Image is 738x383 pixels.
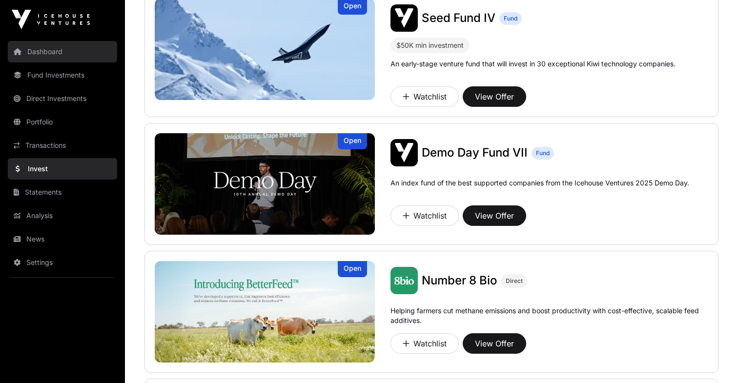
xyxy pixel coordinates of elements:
[155,261,375,363] a: Number 8 BioOpen
[463,86,526,107] button: View Offer
[8,88,117,109] a: Direct Investments
[689,336,738,383] iframe: Chat Widget
[536,149,550,157] span: Fund
[390,59,676,69] p: An early-stage venture fund that will invest in 30 exceptional Kiwi technology companies.
[390,205,459,226] button: Watchlist
[8,41,117,62] a: Dashboard
[338,133,367,149] div: Open
[396,40,464,51] div: $50K min investment
[390,4,418,32] img: Seed Fund IV
[8,64,117,86] a: Fund Investments
[155,261,375,363] img: Number 8 Bio
[390,38,470,53] div: $50K min investment
[8,205,117,226] a: Analysis
[390,178,689,188] p: An index fund of the best supported companies from the Icehouse Ventures 2025 Demo Day.
[422,273,497,288] a: Number 8 Bio
[422,273,497,287] span: Number 8 Bio
[8,228,117,250] a: News
[390,306,708,329] p: Helping farmers cut methane emissions and boost productivity with cost-effective, scalable feed a...
[463,205,526,226] button: View Offer
[463,333,526,354] button: View Offer
[422,145,528,161] a: Demo Day Fund VII
[422,10,495,26] a: Seed Fund IV
[422,11,495,25] span: Seed Fund IV
[8,135,117,156] a: Transactions
[8,111,117,133] a: Portfolio
[8,252,117,273] a: Settings
[155,133,375,235] img: Demo Day Fund VII
[506,277,523,285] span: Direct
[390,86,459,107] button: Watchlist
[390,333,459,354] button: Watchlist
[155,133,375,235] a: Demo Day Fund VIIOpen
[390,267,418,294] img: Number 8 Bio
[12,10,90,29] img: Icehouse Ventures Logo
[8,158,117,180] a: Invest
[338,261,367,277] div: Open
[390,139,418,166] img: Demo Day Fund VII
[504,15,517,22] span: Fund
[8,181,117,203] a: Statements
